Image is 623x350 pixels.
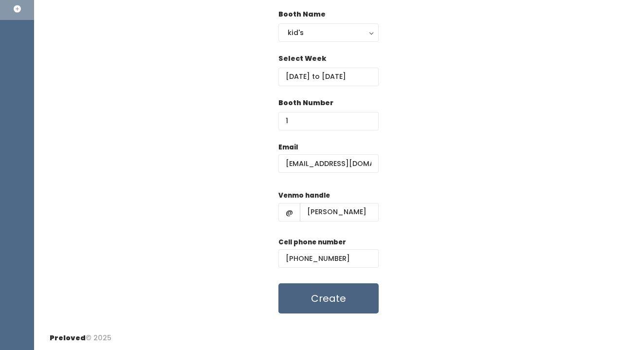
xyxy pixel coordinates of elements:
[278,9,326,19] label: Booth Name
[278,283,379,313] button: Create
[278,203,300,221] span: @
[278,23,379,42] button: kid's
[278,54,326,64] label: Select Week
[288,27,369,38] div: kid's
[50,333,86,343] span: Preloved
[278,191,330,201] label: Venmo handle
[278,98,333,108] label: Booth Number
[278,238,346,247] label: Cell phone number
[50,325,111,343] div: © 2025
[278,68,379,86] input: Select week
[278,154,379,173] input: @ .
[278,112,379,130] input: Booth Number
[278,143,298,152] label: Email
[278,249,379,268] input: (___) ___-____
